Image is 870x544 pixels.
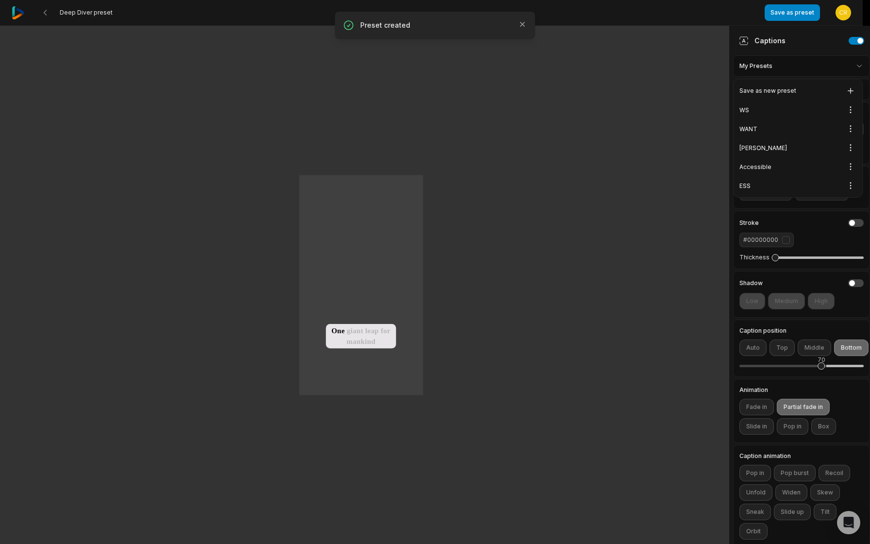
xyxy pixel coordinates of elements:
div: Save as new preset [736,81,860,101]
div: ESS [736,176,860,195]
div: WANT [736,119,860,138]
div: Accessible [736,157,860,176]
p: Preset created [360,20,510,30]
div: WS [736,101,860,119]
div: [PERSON_NAME] [736,138,860,157]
